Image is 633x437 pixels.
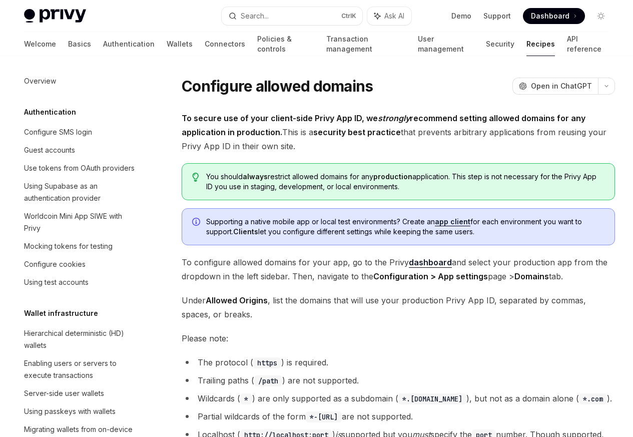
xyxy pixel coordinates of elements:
[306,411,342,422] code: *-[URL]
[182,373,615,387] li: Trailing paths ( ) are not supported.
[16,273,144,291] a: Using test accounts
[206,295,268,305] strong: Allowed Origins
[205,32,245,56] a: Connectors
[16,384,144,402] a: Server-side user wallets
[182,391,615,405] li: Wildcards ( ) are only supported as a subdomain ( ), but not as a domain alone ( ).
[24,126,92,138] div: Configure SMS login
[514,271,549,281] strong: Domains
[16,255,144,273] a: Configure cookies
[378,113,410,123] em: strongly
[182,293,615,321] span: Under , list the domains that will use your production Privy App ID, separated by commas, spaces,...
[182,111,615,153] span: This is a that prevents arbitrary applications from reusing your Privy App ID in their own site.
[24,327,138,351] div: Hierarchical deterministic (HD) wallets
[182,255,615,283] span: To configure allowed domains for your app, go to the Privy and select your production app from th...
[257,32,314,56] a: Policies & controls
[16,207,144,237] a: Worldcoin Mini App SIWE with Privy
[167,32,193,56] a: Wallets
[486,32,514,56] a: Security
[24,357,138,381] div: Enabling users or servers to execute transactions
[579,393,607,404] code: *.com
[451,11,471,21] a: Demo
[24,144,75,156] div: Guest accounts
[206,172,604,192] span: You should restrict allowed domains for any application. This step is not necessary for the Privy...
[567,32,609,56] a: API reference
[241,10,269,22] div: Search...
[222,7,362,25] button: Search...CtrlK
[253,357,281,368] code: https
[192,173,199,182] svg: Tip
[24,387,104,399] div: Server-side user wallets
[24,180,138,204] div: Using Supabase as an authentication provider
[409,257,452,267] strong: dashboard
[409,257,452,268] a: dashboard
[24,106,76,118] h5: Authentication
[24,75,56,87] div: Overview
[24,405,116,417] div: Using passkeys with wallets
[435,217,470,226] a: app client
[192,218,202,228] svg: Info
[326,32,405,56] a: Transaction management
[531,81,592,91] span: Open in ChatGPT
[418,32,474,56] a: User management
[206,217,604,237] span: Supporting a native mobile app or local test environments? Create an for each environment you wan...
[182,409,615,423] li: Partial wildcards of the form are not supported.
[367,7,411,25] button: Ask AI
[483,11,511,21] a: Support
[24,240,113,252] div: Mocking tokens for testing
[16,402,144,420] a: Using passkeys with wallets
[398,393,466,404] code: *.[DOMAIN_NAME]
[254,375,282,386] code: /path
[373,172,412,181] strong: production
[16,123,144,141] a: Configure SMS login
[16,237,144,255] a: Mocking tokens for testing
[24,210,138,234] div: Worldcoin Mini App SIWE with Privy
[593,8,609,24] button: Toggle dark mode
[16,141,144,159] a: Guest accounts
[313,127,401,137] strong: security best practice
[16,159,144,177] a: Use tokens from OAuth providers
[243,172,268,181] strong: always
[523,8,585,24] a: Dashboard
[16,354,144,384] a: Enabling users or servers to execute transactions
[16,72,144,90] a: Overview
[384,11,404,21] span: Ask AI
[16,324,144,354] a: Hierarchical deterministic (HD) wallets
[182,355,615,369] li: The protocol ( ) is required.
[373,271,488,281] strong: Configuration > App settings
[531,11,569,21] span: Dashboard
[341,12,356,20] span: Ctrl K
[182,113,585,137] strong: To secure use of your client-side Privy App ID, we recommend setting allowed domains for any appl...
[24,258,86,270] div: Configure cookies
[512,78,598,95] button: Open in ChatGPT
[103,32,155,56] a: Authentication
[526,32,555,56] a: Recipes
[24,32,56,56] a: Welcome
[233,227,258,236] strong: Clients
[24,162,135,174] div: Use tokens from OAuth providers
[24,276,89,288] div: Using test accounts
[16,177,144,207] a: Using Supabase as an authentication provider
[68,32,91,56] a: Basics
[182,77,373,95] h1: Configure allowed domains
[24,307,98,319] h5: Wallet infrastructure
[182,331,615,345] span: Please note:
[24,9,86,23] img: light logo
